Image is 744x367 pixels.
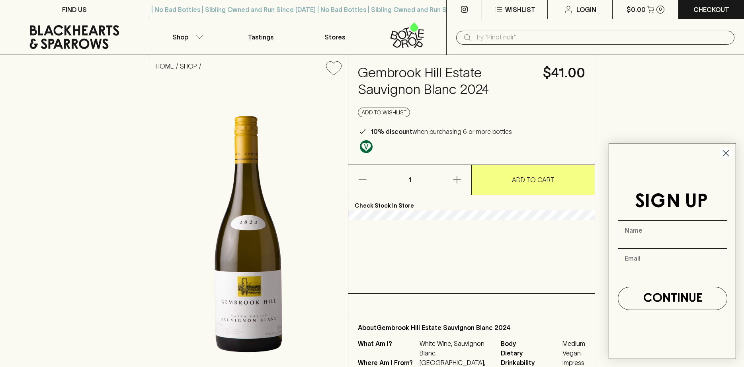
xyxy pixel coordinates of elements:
p: Wishlist [505,5,535,14]
b: 10% discount [371,128,412,135]
p: $0.00 [627,5,646,14]
p: Check Stock In Store [348,195,595,210]
input: Email [618,248,727,268]
h4: $41.00 [543,65,585,81]
p: Shop [172,32,188,42]
span: Body [501,339,560,348]
button: Close dialog [719,146,733,160]
span: Medium [562,339,585,348]
p: FIND US [62,5,87,14]
p: About Gembrook Hill Estate Sauvignon Blanc 2024 [358,323,585,332]
a: HOME [156,63,174,70]
p: 1 [400,165,420,195]
span: Vegan [562,348,585,358]
button: Shop [149,19,224,55]
a: Tastings [223,19,298,55]
a: Stores [298,19,372,55]
input: Name [618,220,727,240]
p: What Am I? [358,339,418,358]
span: Dietary [501,348,560,358]
div: FLYOUT Form [601,135,744,367]
a: SHOP [180,63,197,70]
img: Vegan [360,140,373,153]
p: ADD TO CART [512,175,555,184]
button: Add to wishlist [323,58,345,79]
button: Add to wishlist [358,108,410,117]
p: Stores [324,32,345,42]
p: 0 [659,7,662,12]
p: Checkout [693,5,729,14]
button: ADD TO CART [472,165,595,195]
p: Tastings [248,32,273,42]
h4: Gembrook Hill Estate Sauvignon Blanc 2024 [358,65,533,98]
a: Made without the use of any animal products. [358,138,375,155]
button: CONTINUE [618,287,727,310]
p: Login [576,5,596,14]
input: Try "Pinot noir" [475,31,728,44]
p: White Wine, Sauvignon Blanc [420,339,491,358]
span: SIGN UP [635,193,708,211]
p: when purchasing 6 or more bottles [371,127,512,136]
